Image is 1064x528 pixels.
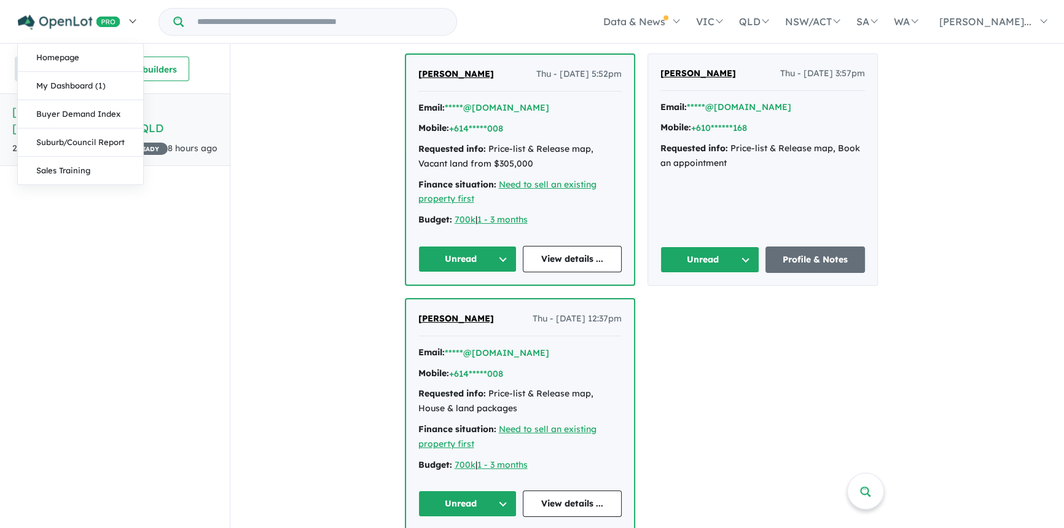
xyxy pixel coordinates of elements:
[418,424,496,435] strong: Finance situation:
[660,143,728,154] strong: Requested info:
[418,458,622,473] div: |
[418,347,445,358] strong: Email:
[418,122,449,133] strong: Mobile:
[533,312,622,326] span: Thu - [DATE] 12:37pm
[660,101,687,112] strong: Email:
[418,459,452,470] strong: Budget:
[168,143,217,154] span: 8 hours ago
[18,15,120,30] img: Openlot PRO Logo White
[18,128,143,157] a: Suburb/Council Report
[18,44,143,72] a: Homepage
[418,313,494,324] span: [PERSON_NAME]
[418,213,622,227] div: |
[418,179,597,205] a: Need to sell an existing property first
[523,246,622,272] a: View details ...
[780,66,865,81] span: Thu - [DATE] 3:57pm
[536,67,622,82] span: Thu - [DATE] 5:52pm
[18,157,143,184] a: Sales Training
[660,122,691,133] strong: Mobile:
[477,459,528,470] a: 1 - 3 months
[18,72,143,100] a: My Dashboard (1)
[418,312,494,326] a: [PERSON_NAME]
[660,68,736,79] span: [PERSON_NAME]
[418,67,494,82] a: [PERSON_NAME]
[12,103,217,136] h5: [GEOGRAPHIC_DATA] - [GEOGRAPHIC_DATA] , QLD
[660,141,865,171] div: Price-list & Release map, Book an appointment
[418,143,486,154] strong: Requested info:
[418,142,622,171] div: Price-list & Release map, Vacant land from $305,000
[660,66,736,81] a: [PERSON_NAME]
[455,459,475,470] a: 700k
[418,179,496,190] strong: Finance situation:
[418,102,445,113] strong: Email:
[418,68,494,79] span: [PERSON_NAME]
[418,214,452,225] strong: Budget:
[12,141,168,156] div: 28 Enquir ies
[765,246,865,273] a: Profile & Notes
[186,9,454,35] input: Try estate name, suburb, builder or developer
[418,424,597,449] a: Need to sell an existing property first
[18,100,143,128] a: Buyer Demand Index
[523,491,622,517] a: View details ...
[418,388,486,399] strong: Requested info:
[477,214,528,225] a: 1 - 3 months
[660,246,760,273] button: Unread
[418,491,517,517] button: Unread
[418,368,449,379] strong: Mobile:
[939,15,1031,28] span: [PERSON_NAME]...
[418,387,622,416] div: Price-list & Release map, House & land packages
[418,246,517,272] button: Unread
[455,214,475,225] a: 700k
